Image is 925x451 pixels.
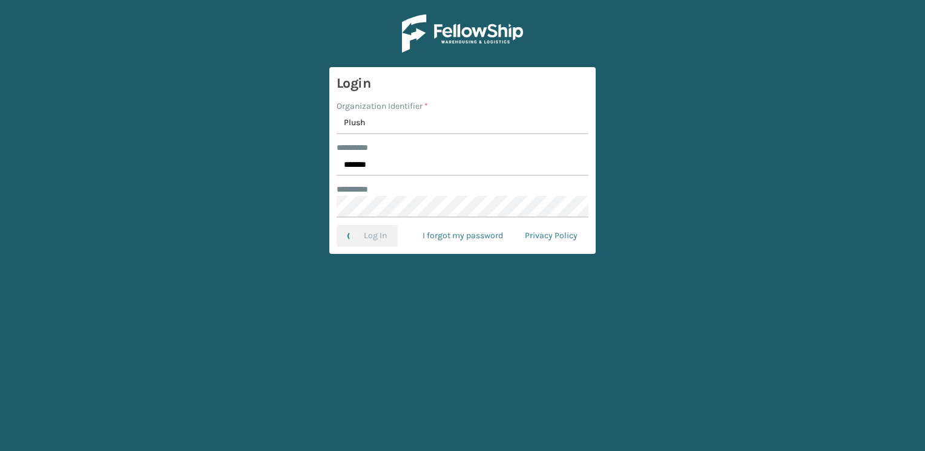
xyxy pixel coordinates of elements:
[337,225,398,247] button: Log In
[412,225,514,247] a: I forgot my password
[337,100,428,112] label: Organization Identifier
[402,15,523,53] img: Logo
[337,74,588,92] h3: Login
[514,225,588,247] a: Privacy Policy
